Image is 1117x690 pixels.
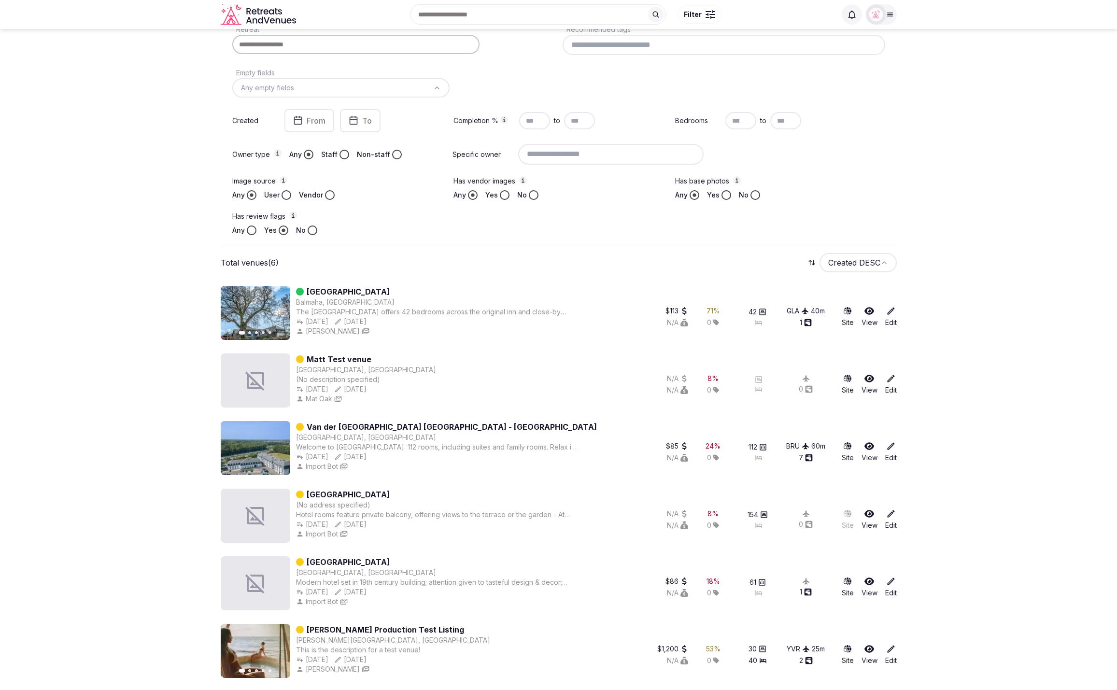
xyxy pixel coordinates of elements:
[862,577,877,598] a: View
[334,655,367,664] button: [DATE]
[262,669,265,672] button: Go to slide 4
[749,577,766,587] button: 61
[248,669,251,672] button: Go to slide 2
[296,577,579,587] div: Modern hotel set in 19th century building; attention given to tasteful design & decor; located 1 ...
[862,644,877,665] a: View
[812,644,825,654] button: 25m
[269,331,271,334] button: Go to slide 5
[885,577,897,598] a: Edit
[307,556,390,568] a: [GEOGRAPHIC_DATA]
[296,664,360,674] button: [PERSON_NAME]
[842,644,854,665] a: Site
[869,8,883,21] img: miaceralde
[665,577,688,586] button: $86
[248,331,251,334] button: Go to slide 2
[678,5,721,24] button: Filter
[707,588,711,598] span: 0
[296,597,338,606] button: Import Bot
[799,656,813,665] button: 2
[239,669,245,673] button: Go to slide 1
[239,331,245,335] button: Go to slide 1
[296,645,490,655] div: This is the description for a test venue!
[296,568,436,577] button: [GEOGRAPHIC_DATA], [GEOGRAPHIC_DATA]
[296,635,490,645] button: [PERSON_NAME][GEOGRAPHIC_DATA], [GEOGRAPHIC_DATA]
[842,577,854,598] a: Site
[307,624,464,635] a: [PERSON_NAME] Production Test Listing
[657,644,688,654] button: $1,200
[749,577,756,587] span: 61
[221,624,290,678] img: Featured image for Corey's Production Test Listing
[707,656,711,665] span: 0
[812,644,825,654] div: 25 m
[706,644,721,654] div: 53 %
[221,4,298,26] svg: Retreats and Venues company logo
[334,587,367,597] button: [DATE]
[787,644,810,654] button: YVR
[667,588,688,598] button: N/A
[296,655,328,664] button: [DATE]
[749,656,757,665] span: 40
[296,587,328,597] button: [DATE]
[667,656,688,665] button: N/A
[306,664,360,674] span: [PERSON_NAME]
[885,644,897,665] a: Edit
[255,669,258,672] button: Go to slide 3
[255,331,258,334] button: Go to slide 3
[262,331,265,334] button: Go to slide 4
[706,644,721,654] button: 53%
[749,644,766,654] button: 30
[800,587,812,597] button: 1
[221,4,298,26] a: Visit the homepage
[684,10,702,19] span: Filter
[707,577,720,586] div: 18 %
[707,577,720,586] button: 18%
[306,597,338,606] span: Import Bot
[749,644,757,654] span: 30
[749,656,767,665] button: 40
[269,669,271,672] button: Go to slide 5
